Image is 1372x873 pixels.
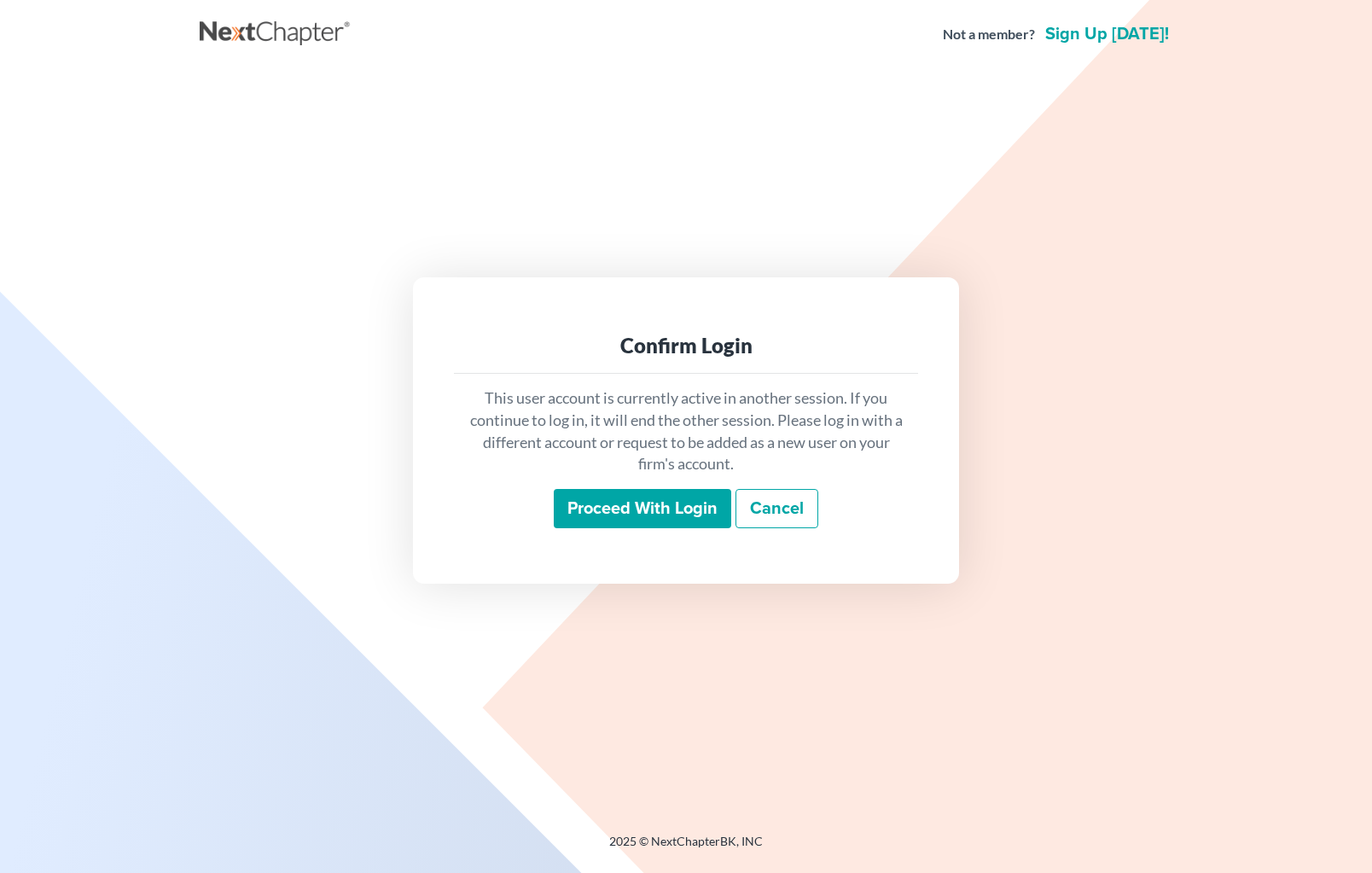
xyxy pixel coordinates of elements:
[468,332,904,359] div: Confirm Login
[1042,26,1172,43] a: Sign up [DATE]!
[735,489,818,528] a: Cancel
[468,387,904,475] p: This user account is currently active in another session. If you continue to log in, it will end ...
[554,489,731,528] input: Proceed with login
[943,25,1035,44] strong: Not a member?
[200,833,1172,864] div: 2025 © NextChapterBK, INC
